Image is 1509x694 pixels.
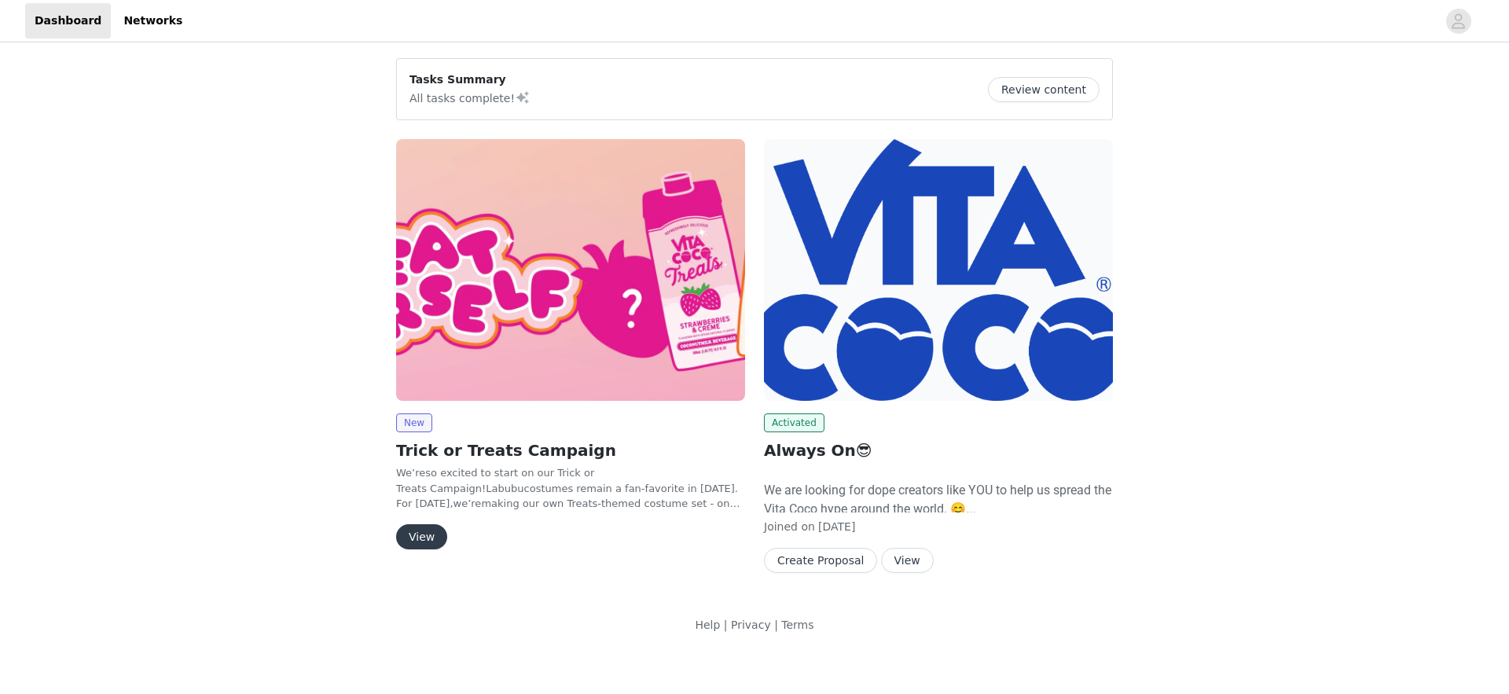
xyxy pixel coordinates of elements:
[724,619,728,631] span: |
[396,483,738,510] span: costumes remain a fan-favorite in [DATE]. For [DATE],
[881,555,934,567] a: View
[396,483,740,556] span: ampaign!
[486,483,523,494] span: Labubu
[396,413,432,432] span: New
[409,88,531,107] p: All tasks complete!
[764,413,824,432] span: Activated
[764,439,1113,462] h2: Always On😎
[114,3,192,39] a: Networks
[453,498,482,509] span: we’re
[988,77,1100,102] button: Review content
[396,467,594,494] span: so excited to start on our Trick or Treats
[731,619,771,631] a: Privacy
[430,483,437,494] span: C
[764,139,1113,401] img: Vita Coco
[396,524,447,549] button: View
[764,548,877,573] button: Create Proposal
[881,548,934,573] button: View
[695,619,720,631] a: Help
[25,3,111,39] a: Dashboard
[781,619,813,631] a: Terms
[481,498,601,509] span: making our own Treats-
[764,483,822,498] span: We are loo
[764,483,1111,516] span: king for dope creators like YOU to help us spread the Vita Coco hype around the world. 😊
[818,520,855,533] span: [DATE]
[396,531,447,543] a: View
[396,139,745,401] img: Vita Coco
[774,619,778,631] span: |
[409,72,531,88] p: Tasks Summary
[1451,9,1466,34] div: avatar
[764,520,815,533] span: Joined on
[396,467,425,479] span: We’re
[396,439,745,462] h2: Trick or Treats Campaign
